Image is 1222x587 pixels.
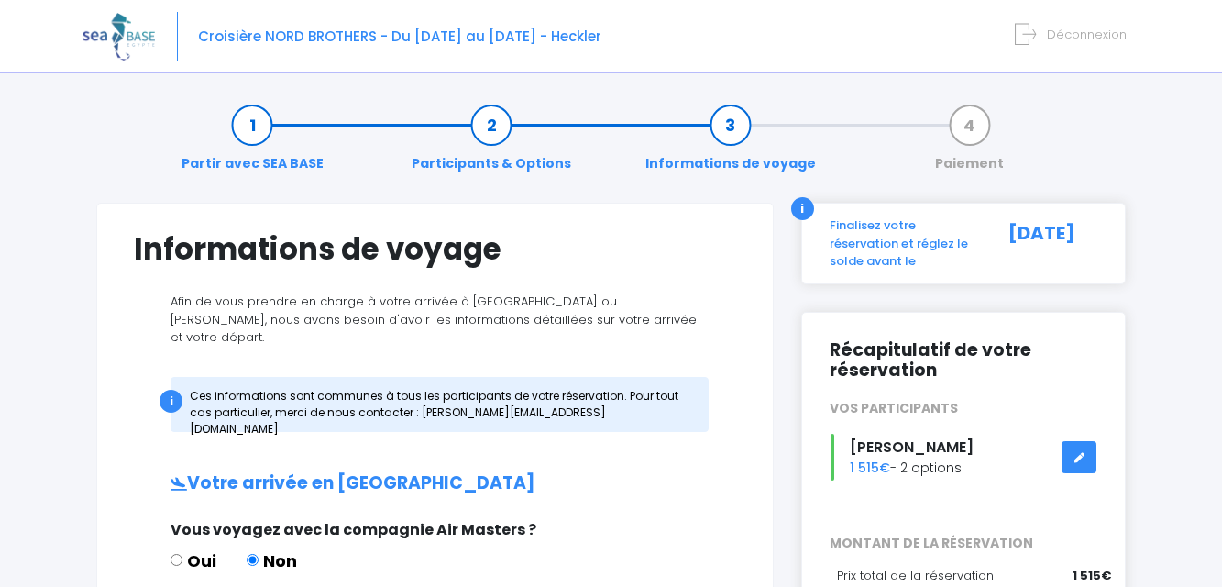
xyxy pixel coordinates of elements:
[926,116,1013,173] a: Paiement
[172,116,333,173] a: Partir avec SEA BASE
[171,554,182,566] input: Oui
[247,554,259,566] input: Non
[160,390,182,413] div: i
[816,434,1111,481] div: - 2 options
[134,473,736,494] h2: Votre arrivée en [GEOGRAPHIC_DATA]
[988,216,1111,271] div: [DATE]
[134,231,736,267] h1: Informations de voyage
[1073,567,1111,585] span: 1 515€
[850,437,974,458] span: [PERSON_NAME]
[837,567,994,584] span: Prix total de la réservation
[791,197,814,220] div: i
[816,534,1111,553] span: MONTANT DE LA RÉSERVATION
[134,293,736,347] p: Afin de vous prendre en charge à votre arrivée à [GEOGRAPHIC_DATA] ou [PERSON_NAME], nous avons b...
[171,548,216,573] label: Oui
[636,116,825,173] a: Informations de voyage
[247,548,297,573] label: Non
[171,519,536,540] span: Vous voyagez avec la compagnie Air Masters ?
[198,27,601,46] span: Croisière NORD BROTHERS - Du [DATE] au [DATE] - Heckler
[816,399,1111,418] div: VOS PARTICIPANTS
[830,340,1097,382] h2: Récapitulatif de votre réservation
[402,116,580,173] a: Participants & Options
[171,377,709,432] div: Ces informations sont communes à tous les participants de votre réservation. Pour tout cas partic...
[850,459,890,477] span: 1 515€
[1047,26,1127,43] span: Déconnexion
[816,216,988,271] div: Finalisez votre réservation et réglez le solde avant le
